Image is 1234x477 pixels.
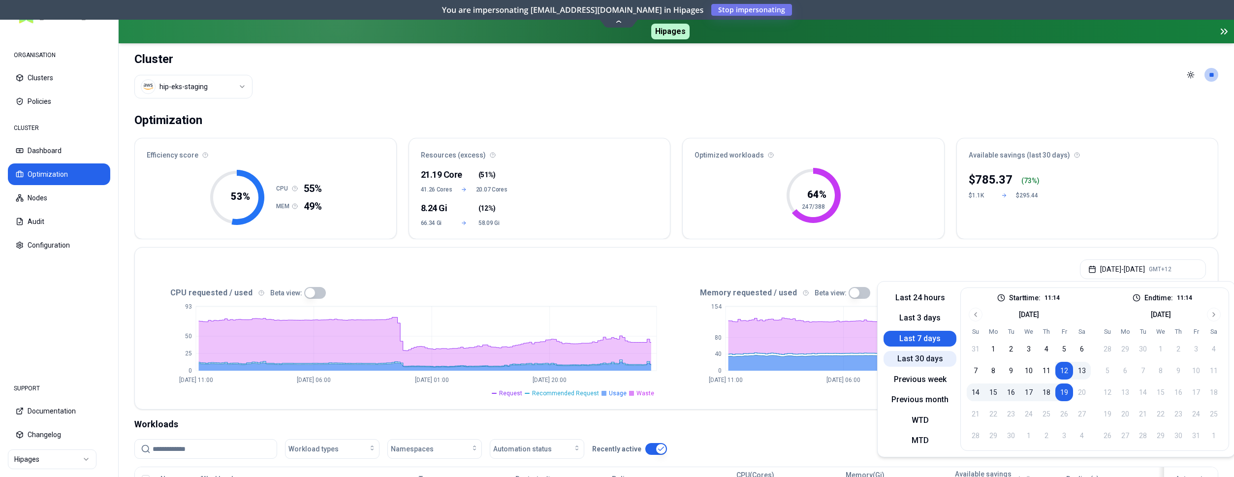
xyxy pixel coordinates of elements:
[984,327,1002,336] th: Monday
[592,444,641,454] p: Recently active
[159,82,208,92] div: hip-eks-staging
[1038,362,1055,380] button: 11
[387,439,482,459] button: Namespaces
[533,377,567,383] tspan: [DATE] 20:00
[297,377,331,383] tspan: [DATE] 06:00
[304,199,322,213] span: 49%
[1055,383,1073,401] button: 19
[1073,340,1091,358] button: 6
[1116,327,1134,336] th: Monday
[230,191,250,202] tspan: 53 %
[1055,327,1073,336] th: Friday
[718,367,722,374] tspan: 0
[8,211,110,232] button: Audit
[1099,327,1116,336] th: Sunday
[270,288,302,298] p: Beta view:
[969,308,982,321] button: Go to previous month
[1187,327,1205,336] th: Friday
[1020,340,1038,358] button: 3
[1055,362,1073,380] button: 12
[421,186,452,193] span: 41.26 Cores
[826,377,860,383] tspan: [DATE] 06:00
[609,389,627,397] span: Usage
[8,187,110,209] button: Nodes
[285,439,380,459] button: Workload types
[134,51,253,67] h1: Cluster
[185,333,192,340] tspan: 50
[884,310,956,326] button: Last 3 days
[1073,362,1091,380] button: 13
[967,383,984,401] button: 14
[143,82,153,92] img: aws
[1207,308,1221,321] button: Go to next month
[1044,294,1060,302] p: 11:14
[1002,362,1020,380] button: 9
[969,172,1013,188] div: $
[493,444,552,454] span: Automation status
[134,75,253,98] button: Select a value
[478,219,507,227] span: 58.09 Gi
[8,163,110,185] button: Optimization
[1152,327,1170,336] th: Wednesday
[957,138,1218,166] div: Available savings (last 30 days)
[711,303,722,310] tspan: 154
[1019,310,1039,319] div: [DATE]
[815,288,847,298] p: Beta view:
[1021,176,1040,186] div: ( %)
[1002,340,1020,358] button: 2
[1177,294,1192,302] p: 11:14
[1002,327,1020,336] th: Tuesday
[8,234,110,256] button: Configuration
[1016,191,1040,199] div: $295.44
[276,185,292,192] h1: CPU
[1024,176,1032,186] p: 73
[1170,327,1187,336] th: Thursday
[276,202,292,210] h1: MEM
[421,168,450,182] div: 21.19 Core
[1149,265,1171,273] span: GMT+12
[1020,327,1038,336] th: Wednesday
[967,340,984,358] button: 31
[967,362,984,380] button: 7
[147,287,676,299] div: CPU requested / used
[884,413,956,428] button: WTD
[8,400,110,422] button: Documentation
[1080,259,1206,279] button: [DATE]-[DATE]GMT+12
[532,389,599,397] span: Recommended Request
[1038,327,1055,336] th: Thursday
[967,327,984,336] th: Sunday
[1020,383,1038,401] button: 17
[499,389,522,397] span: Request
[8,379,110,398] div: SUPPORT
[651,24,690,39] span: Hipages
[969,191,992,199] div: $1.1K
[189,367,192,374] tspan: 0
[480,203,493,213] span: 12%
[415,377,449,383] tspan: [DATE] 01:00
[1020,362,1038,380] button: 10
[975,172,1013,188] p: 785.37
[8,118,110,138] div: CLUSTER
[884,290,956,306] button: Last 24 hours
[715,334,722,341] tspan: 80
[288,444,339,454] span: Workload types
[134,110,202,130] div: Optimization
[715,350,722,357] tspan: 40
[1073,327,1091,336] th: Saturday
[490,439,584,459] button: Automation status
[709,377,743,383] tspan: [DATE] 11:00
[421,219,450,227] span: 66.34 Gi
[884,433,956,448] button: MTD
[984,383,1002,401] button: 15
[884,331,956,347] button: Last 7 days
[8,140,110,161] button: Dashboard
[984,362,1002,380] button: 8
[421,201,450,215] div: 8.24 Gi
[683,138,944,166] div: Optimized workloads
[1134,327,1152,336] th: Tuesday
[8,45,110,65] div: ORGANISATION
[984,340,1002,358] button: 1
[8,91,110,112] button: Policies
[8,67,110,89] button: Clusters
[1038,340,1055,358] button: 4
